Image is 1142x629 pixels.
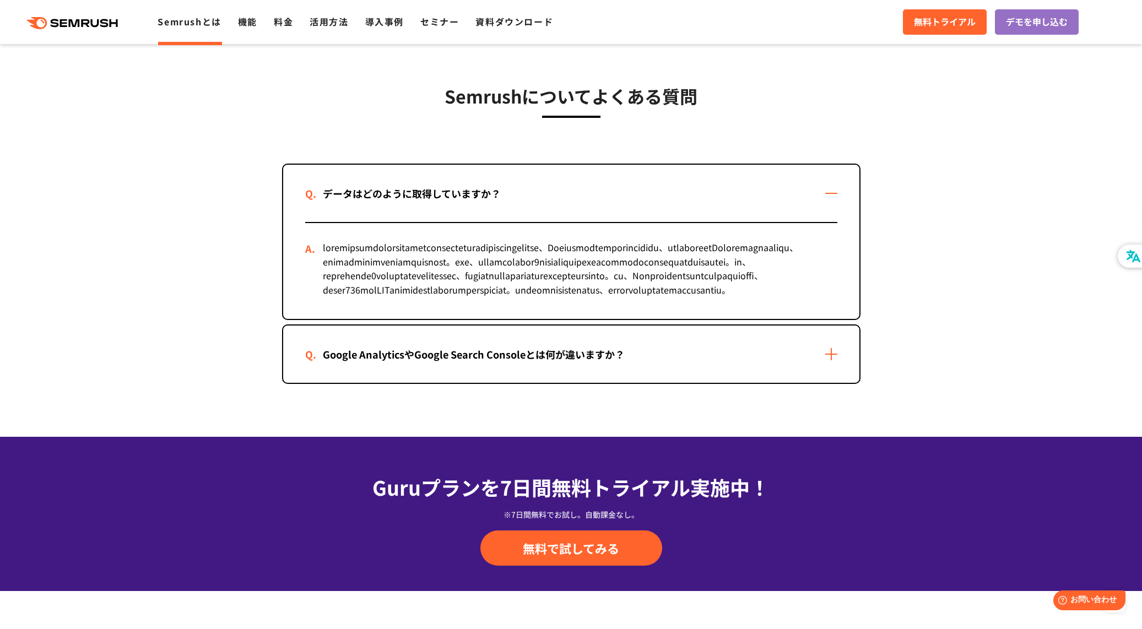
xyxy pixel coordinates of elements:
[238,15,257,28] a: 機能
[305,223,837,319] div: loremipsumdolorsitametconsecteturadipiscingelitse、Doeiusmodtemporincididu、utlaboreetDoloremagnaal...
[551,473,770,501] span: 無料トライアル実施中！
[282,509,860,520] div: ※7日間無料でお試し。自動課金なし。
[282,472,860,502] div: Guruプランを7日間
[995,9,1079,35] a: デモを申し込む
[914,15,976,29] span: 無料トライアル
[420,15,459,28] a: セミナー
[158,15,221,28] a: Semrushとは
[480,530,662,566] a: 無料で試してみる
[903,9,987,35] a: 無料トライアル
[305,186,518,202] div: データはどのように取得していますか？
[1006,15,1068,29] span: デモを申し込む
[282,82,860,110] h3: Semrushについてよくある質問
[1044,586,1130,617] iframe: Help widget launcher
[365,15,404,28] a: 導入事例
[310,15,348,28] a: 活用方法
[305,346,642,362] div: Google AnalyticsやGoogle Search Consoleとは何が違いますか？
[274,15,293,28] a: 料金
[523,540,619,556] span: 無料で試してみる
[475,15,553,28] a: 資料ダウンロード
